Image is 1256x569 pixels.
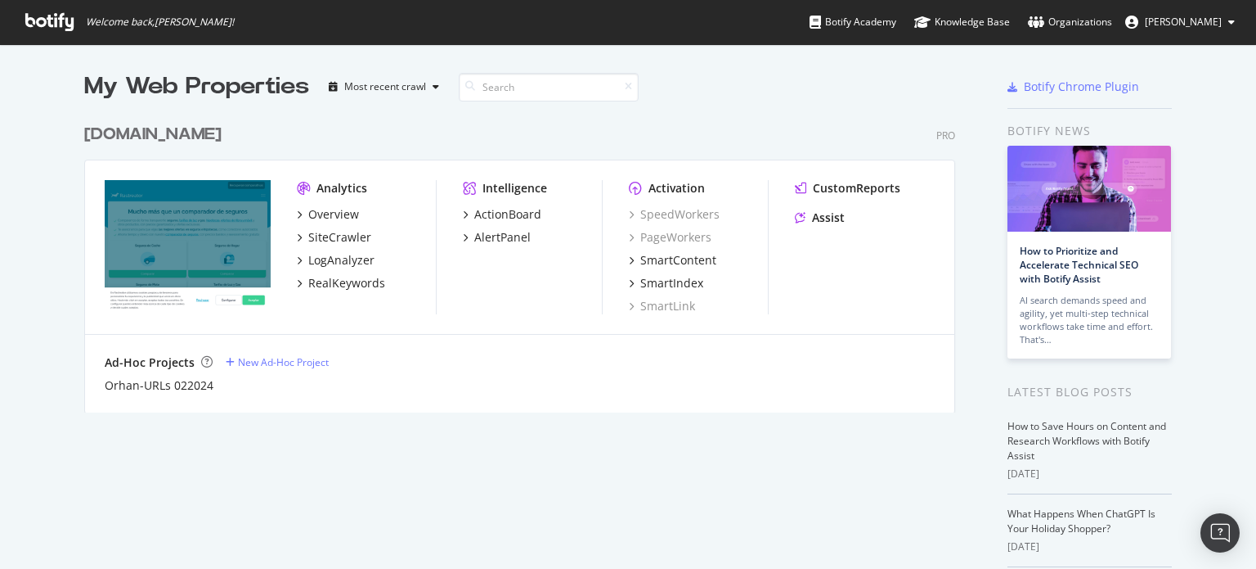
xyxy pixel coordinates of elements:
[344,82,426,92] div: Most recent crawl
[795,210,845,226] a: Assist
[640,275,703,291] div: SmartIndex
[474,229,531,246] div: AlertPanel
[1145,15,1222,29] span: Alejandro Maisanaba
[1007,146,1171,232] img: How to Prioritize and Accelerate Technical SEO with Botify Assist
[459,73,639,102] input: Search
[1028,14,1112,30] div: Organizations
[1007,540,1172,554] div: [DATE]
[1112,9,1248,35] button: [PERSON_NAME]
[226,355,329,369] a: New Ad-Hoc Project
[648,180,705,196] div: Activation
[84,70,309,103] div: My Web Properties
[629,229,711,246] a: PageWorkers
[84,123,228,147] a: [DOMAIN_NAME]
[297,206,359,223] a: Overview
[1200,513,1240,553] div: Open Intercom Messenger
[322,74,446,100] button: Most recent crawl
[629,298,695,314] a: SmartLink
[86,16,234,29] span: Welcome back, [PERSON_NAME] !
[463,206,541,223] a: ActionBoard
[629,206,720,223] a: SpeedWorkers
[1007,383,1172,401] div: Latest Blog Posts
[105,377,213,394] a: Orhan-URLs 022024
[795,180,900,196] a: CustomReports
[308,229,371,246] div: SiteCrawler
[105,354,195,371] div: Ad-Hoc Projects
[1007,79,1139,95] a: Botify Chrome Plugin
[1020,294,1159,346] div: AI search demands speed and agility, yet multi-step technical workflows take time and effort. Tha...
[810,14,896,30] div: Botify Academy
[316,180,367,196] div: Analytics
[813,180,900,196] div: CustomReports
[308,206,359,223] div: Overview
[297,252,375,269] a: LogAnalyzer
[914,14,1010,30] div: Knowledge Base
[308,252,375,269] div: LogAnalyzer
[629,275,703,291] a: SmartIndex
[1007,507,1155,535] a: What Happens When ChatGPT Is Your Holiday Shopper?
[297,275,385,291] a: RealKeywords
[84,103,968,413] div: grid
[84,123,222,147] div: [DOMAIN_NAME]
[629,252,716,269] a: SmartContent
[463,229,531,246] a: AlertPanel
[1007,122,1172,140] div: Botify news
[297,229,371,246] a: SiteCrawler
[936,129,955,142] div: Pro
[474,206,541,223] div: ActionBoard
[812,210,845,226] div: Assist
[640,252,716,269] div: SmartContent
[105,180,271,313] img: rastreator.com
[1020,244,1138,286] a: How to Prioritize and Accelerate Technical SEO with Botify Assist
[482,180,547,196] div: Intelligence
[238,355,329,369] div: New Ad-Hoc Project
[308,275,385,291] div: RealKeywords
[1007,419,1166,463] a: How to Save Hours on Content and Research Workflows with Botify Assist
[1007,467,1172,481] div: [DATE]
[1024,79,1139,95] div: Botify Chrome Plugin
